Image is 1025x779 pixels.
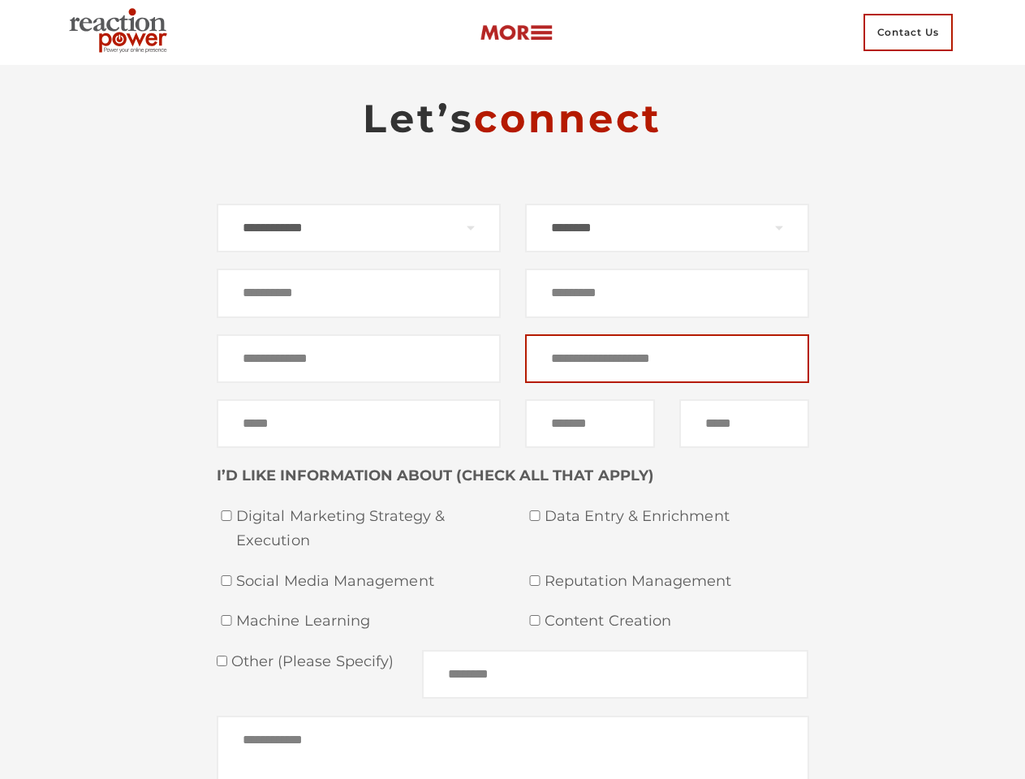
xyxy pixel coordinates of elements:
[474,95,662,142] span: connect
[236,505,501,553] span: Digital Marketing Strategy & Execution
[480,24,553,42] img: more-btn.png
[236,570,501,594] span: Social Media Management
[545,609,809,634] span: Content Creation
[217,94,809,143] h2: Let’s
[227,652,394,670] span: Other (please specify)
[62,3,180,62] img: Executive Branding | Personal Branding Agency
[863,14,953,51] span: Contact Us
[217,467,654,484] strong: I’D LIKE INFORMATION ABOUT (CHECK ALL THAT APPLY)
[545,505,809,529] span: Data Entry & Enrichment
[236,609,501,634] span: Machine Learning
[545,570,809,594] span: Reputation Management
